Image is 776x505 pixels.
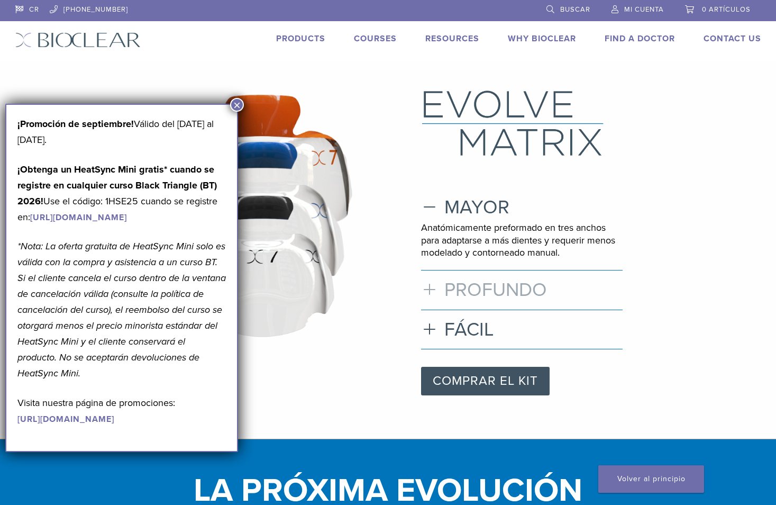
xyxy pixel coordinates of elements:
p: Use el código: 1HSE25 cuando se registre en: [17,161,226,225]
a: [URL][DOMAIN_NAME] [30,212,127,223]
span: Mi cuenta [624,5,664,14]
a: Resources [425,33,479,44]
a: Find A Doctor [605,33,675,44]
img: Bioclear [15,32,141,48]
a: Why Bioclear [508,33,576,44]
h3: MAYOR [421,196,623,219]
a: Contact Us [704,33,761,44]
a: [URL][DOMAIN_NAME] [17,414,114,425]
span: Buscar [560,5,590,14]
h1: LA PRÓXIMA EVOLUCIÓN [7,478,769,503]
em: *Nota: La oferta gratuita de HeatSync Mini solo es válida con la compra y asistencia a un curso B... [17,240,226,379]
p: Válido del [DATE] al [DATE]. [17,116,226,148]
button: Cerrar [230,98,244,112]
a: COMPRAR EL KIT [421,367,550,395]
p: Visita nuestra página de promociones: [17,395,226,427]
a: Volver al principio [598,465,704,493]
a: Products [276,33,325,44]
h3: PROFUNDO [421,278,623,301]
strong: ¡Obtenga un HeatSync Mini gratis* cuando se registre en cualquier curso Black Triangle (BT) 2026! [17,164,217,207]
h3: FÁCIL [421,318,623,341]
b: ¡Promoción de septiembre! [17,118,134,130]
span: 0 artículos [702,5,751,14]
a: Courses [354,33,397,44]
p: Anatómicamente preformado en tres anchos para adaptarse a más dientes y requerir menos modelado y... [421,222,623,259]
